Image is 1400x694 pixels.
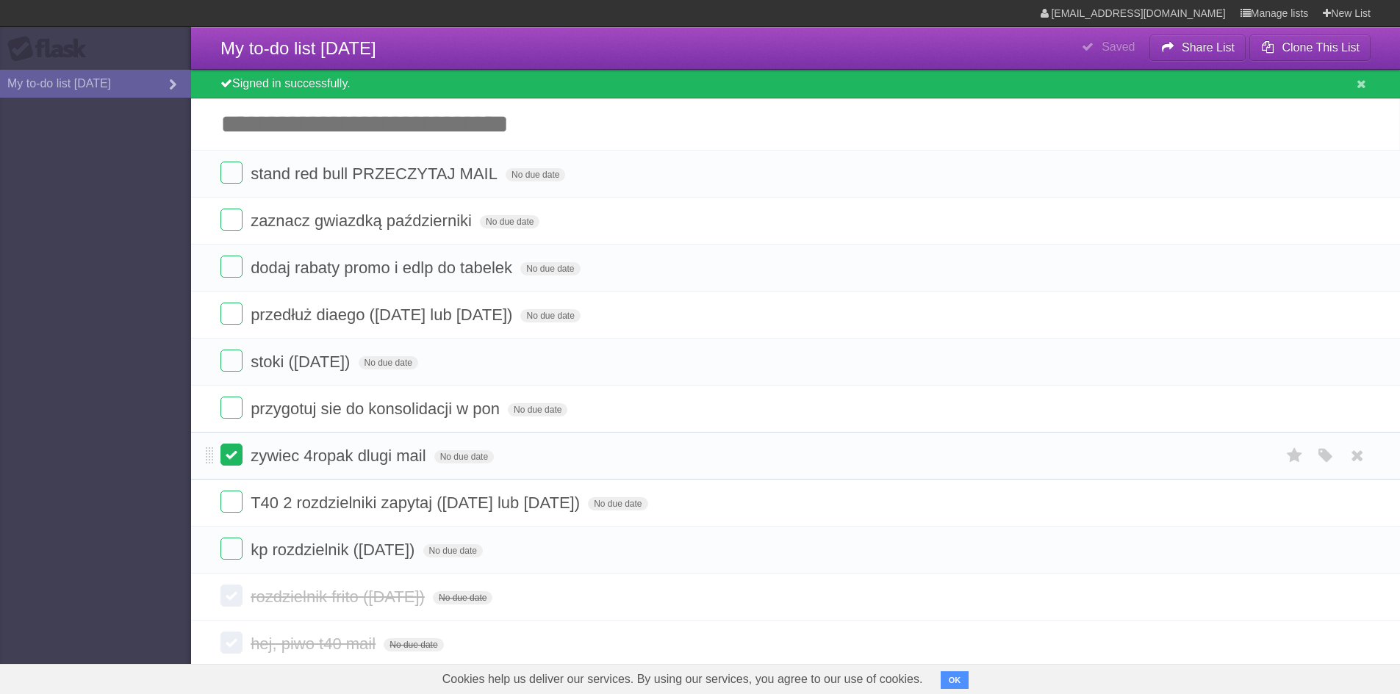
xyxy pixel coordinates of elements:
span: No due date [588,497,647,510]
b: Clone This List [1282,41,1360,54]
span: przygotuj sie do konsolidacji w pon [251,400,503,418]
span: No due date [434,450,494,463]
span: No due date [359,356,418,369]
span: Cookies help us deliver our services. By using our services, you agree to our use of cookies. [428,665,938,694]
span: rozdzielnik frito ([DATE]) [251,588,428,606]
label: Done [220,632,243,654]
span: stoki ([DATE]) [251,353,353,371]
span: kp rozdzielnik ([DATE]) [251,541,418,559]
span: zaznacz gwiazdką październiki [251,212,475,230]
span: No due date [520,262,580,275]
span: No due date [433,591,492,604]
span: No due date [506,168,565,181]
b: Saved [1102,40,1135,53]
label: Done [220,397,243,419]
span: No due date [384,638,443,651]
span: zywiec 4ropak dlugi mail [251,447,429,465]
label: Done [220,350,243,372]
label: Done [220,538,243,560]
button: OK [941,671,969,689]
label: Done [220,256,243,278]
div: Flask [7,36,96,62]
span: hej, piwo t40 mail [251,635,379,653]
label: Done [220,585,243,607]
span: stand red bull PRZECZYTAJ MAIL [251,165,501,183]
button: Clone This List [1249,35,1371,61]
span: No due date [423,544,483,557]
label: Done [220,209,243,231]
div: Signed in successfully. [191,70,1400,98]
span: No due date [520,309,580,322]
span: My to-do list [DATE] [220,38,376,58]
label: Done [220,303,243,325]
span: dodaj rabaty promo i edlp do tabelek [251,259,516,277]
label: Star task [1281,444,1309,468]
b: Share List [1182,41,1235,54]
button: Share List [1149,35,1246,61]
span: T40 2 rozdzielniki zapytaj ([DATE] lub [DATE]) [251,494,584,512]
label: Done [220,444,243,466]
label: Done [220,491,243,513]
label: Done [220,162,243,184]
span: No due date [480,215,539,228]
span: No due date [508,403,567,416]
span: przedłuż diaego ([DATE] lub [DATE]) [251,306,516,324]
